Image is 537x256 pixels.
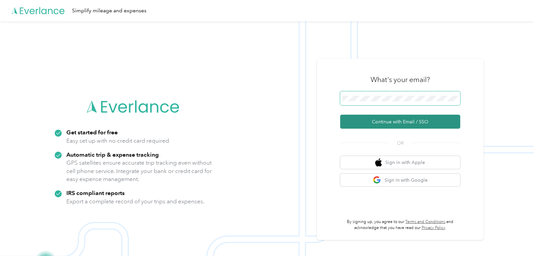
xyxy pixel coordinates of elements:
span: OR [389,140,412,147]
button: google logoSign in with Google [340,174,460,187]
strong: Automatic trip & expense tracking [66,151,159,158]
img: apple logo [375,158,382,167]
div: Simplify mileage and expenses [72,7,146,15]
p: Easy set up with no credit card required [66,137,169,145]
strong: IRS compliant reports [66,189,125,196]
a: Privacy Policy [422,225,445,230]
a: Terms and Conditions [406,219,446,224]
p: Export a complete record of your trips and expenses. [66,197,204,206]
p: By signing up, you agree to our and acknowledge that you have read our . [340,219,460,231]
button: Continue with Email / SSO [340,115,460,129]
p: GPS satellites ensure accurate trip tracking even without cell phone service. Integrate your bank... [66,159,212,183]
h3: What's your email? [371,75,430,84]
img: google logo [373,176,381,184]
strong: Get started for free [66,129,118,136]
button: apple logoSign in with Apple [340,156,460,169]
